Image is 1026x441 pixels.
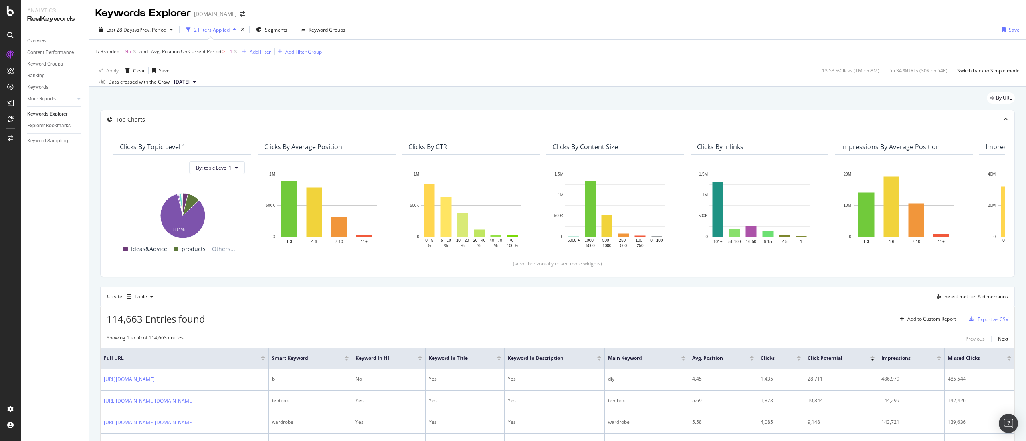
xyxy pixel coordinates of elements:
[240,11,245,17] div: arrow-right-arrow-left
[692,397,754,404] div: 5.69
[182,244,206,254] span: products
[27,72,83,80] a: Ranking
[966,313,1008,325] button: Export as CSV
[993,235,996,239] text: 0
[933,292,1008,301] button: Select metrics & dimensions
[954,64,1020,77] button: Switch back to Simple mode
[107,334,184,344] div: Showing 1 to 50 of 114,663 entries
[107,312,205,325] span: 114,663 Entries found
[441,238,451,243] text: 5 - 10
[508,355,585,362] span: Keyword in Description
[692,419,754,426] div: 5.58
[125,46,131,57] span: No
[841,170,966,249] svg: A chart.
[428,243,431,248] text: %
[761,375,801,383] div: 1,435
[95,48,119,55] span: Is Branded
[27,48,83,57] a: Content Performance
[159,67,170,74] div: Save
[699,172,708,176] text: 1.5M
[912,239,920,244] text: 7-10
[553,143,618,151] div: Clicks By Content Size
[881,375,941,383] div: 486,979
[272,397,349,404] div: tentbox
[844,203,851,208] text: 10M
[285,48,322,55] div: Add Filter Group
[782,239,788,244] text: 2-5
[1005,243,1008,248] text: %
[761,419,801,426] div: 4,085
[948,419,1011,426] div: 139,636
[264,143,342,151] div: Clicks By Average Position
[889,239,895,244] text: 4-6
[620,243,627,248] text: 500
[1002,238,1010,243] text: 0 - 5
[429,397,501,404] div: Yes
[608,355,669,362] span: Main Keyword
[27,122,83,130] a: Explorer Bookmarks
[194,26,230,33] div: 2 Filters Applied
[272,419,349,426] div: wardrobe
[554,214,564,218] text: 500K
[27,95,75,103] a: More Reports
[250,48,271,55] div: Add Filter
[508,397,601,404] div: Yes
[120,189,245,239] svg: A chart.
[508,375,601,383] div: Yes
[27,83,48,92] div: Keywords
[27,95,56,103] div: More Reports
[761,355,785,362] span: Clicks
[637,243,644,248] text: 250
[608,397,685,404] div: tentbox
[122,64,145,77] button: Clear
[108,78,171,86] div: Data crossed with the Crawl
[139,48,148,55] div: and
[149,64,170,77] button: Save
[608,375,685,383] div: diy
[355,355,406,362] span: Keyword in H1
[957,67,1020,74] div: Switch back to Simple mode
[194,10,237,18] div: [DOMAIN_NAME]
[692,355,738,362] span: Avg. Position
[239,26,246,34] div: times
[429,419,501,426] div: Yes
[965,334,985,344] button: Previous
[27,37,83,45] a: Overview
[461,243,465,248] text: %
[253,23,291,36] button: Segments
[697,143,743,151] div: Clicks By Inlinks
[586,243,595,248] text: 5000
[95,6,191,20] div: Keywords Explorer
[444,243,448,248] text: %
[104,355,249,362] span: Full URL
[881,419,941,426] div: 143,721
[764,239,772,244] text: 6-15
[27,122,71,130] div: Explorer Bookmarks
[121,48,123,55] span: =
[355,397,422,404] div: Yes
[456,238,469,243] text: 10 - 20
[266,203,275,208] text: 500K
[746,239,756,244] text: 16-50
[998,334,1008,344] button: Next
[27,110,67,118] div: Keywords Explorer
[761,397,801,404] div: 1,873
[135,26,166,33] span: vs Prev. Period
[173,227,184,232] text: 83.1%
[265,26,287,33] span: Segments
[174,78,190,86] span: 2025 Jul. 10th
[978,316,1008,323] div: Export as CSV
[27,137,68,145] div: Keyword Sampling
[841,143,940,151] div: Impressions By Average Position
[27,137,83,145] a: Keyword Sampling
[272,355,333,362] span: Smart Keyword
[151,48,221,55] span: Avg. Position On Current Period
[209,244,238,254] span: Others...
[106,26,135,33] span: Last 28 Days
[355,375,422,383] div: No
[844,172,851,176] text: 20M
[619,238,628,243] text: 250 -
[273,235,275,239] text: 0
[107,290,157,303] div: Create
[269,172,275,176] text: 1M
